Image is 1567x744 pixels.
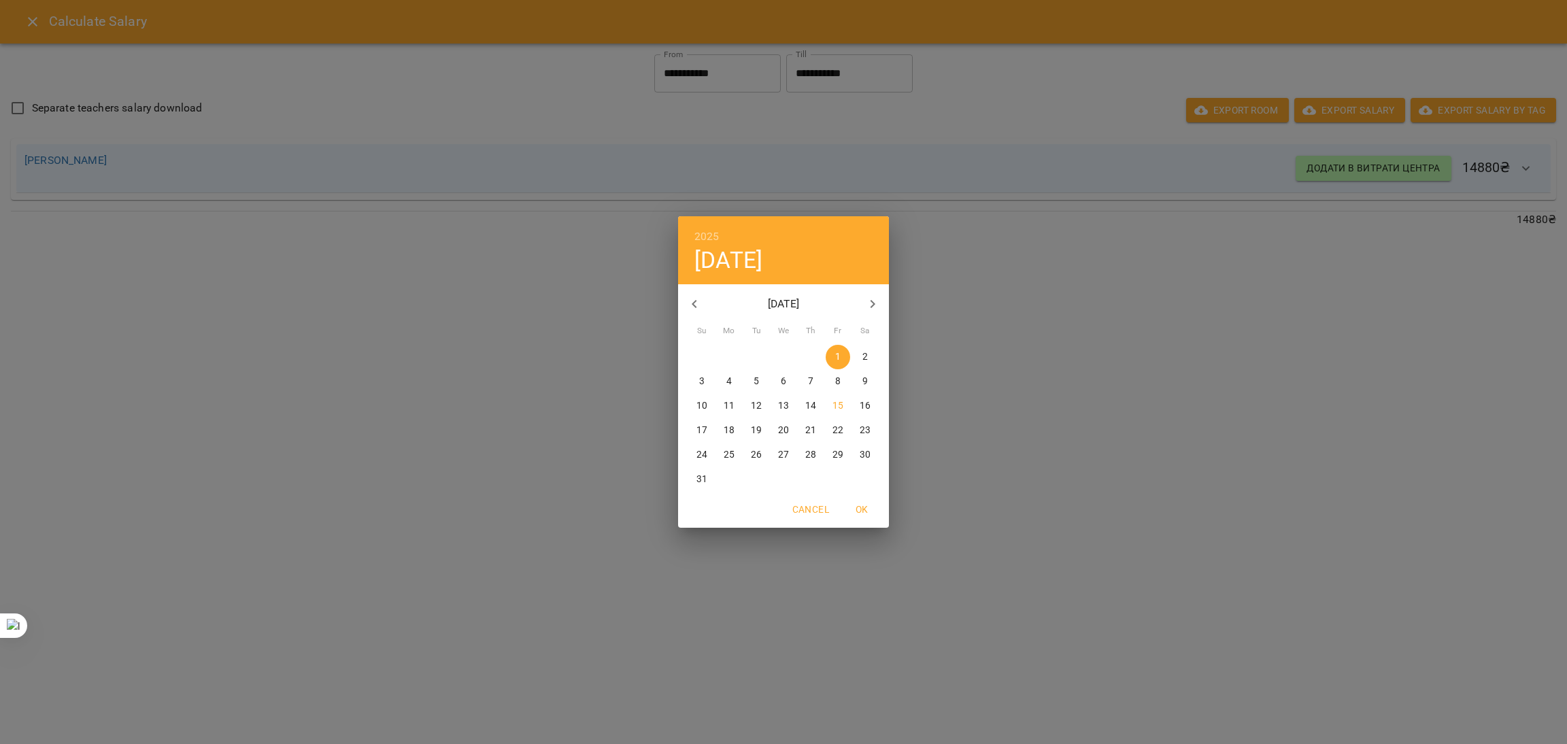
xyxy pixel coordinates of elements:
button: 25 [717,443,741,467]
button: 21 [798,418,823,443]
p: 27 [778,448,789,462]
button: 2025 [694,227,720,246]
p: 12 [751,399,762,413]
p: 21 [805,424,816,437]
p: 26 [751,448,762,462]
button: 10 [690,394,714,418]
button: OK [840,497,883,522]
p: 17 [696,424,707,437]
button: 3 [690,369,714,394]
p: 23 [860,424,871,437]
button: 11 [717,394,741,418]
span: Cancel [792,501,829,518]
button: 6 [771,369,796,394]
p: 18 [724,424,735,437]
span: OK [845,501,878,518]
button: 17 [690,418,714,443]
button: 22 [826,418,850,443]
p: 4 [726,375,732,388]
button: 8 [826,369,850,394]
p: 3 [699,375,705,388]
button: 30 [853,443,877,467]
button: [DATE] [694,246,762,274]
button: 28 [798,443,823,467]
p: 24 [696,448,707,462]
p: 25 [724,448,735,462]
button: 23 [853,418,877,443]
button: 5 [744,369,769,394]
p: 11 [724,399,735,413]
p: 29 [832,448,843,462]
button: Cancel [787,497,835,522]
button: 19 [744,418,769,443]
button: 12 [744,394,769,418]
p: 20 [778,424,789,437]
p: 31 [696,473,707,486]
button: 27 [771,443,796,467]
span: We [771,324,796,338]
button: 31 [690,467,714,492]
button: 4 [717,369,741,394]
span: Mo [717,324,741,338]
span: Fr [826,324,850,338]
p: 6 [781,375,786,388]
p: 28 [805,448,816,462]
p: 5 [754,375,759,388]
p: 7 [808,375,813,388]
p: 19 [751,424,762,437]
button: 2 [853,345,877,369]
span: Tu [744,324,769,338]
button: 15 [826,394,850,418]
p: 14 [805,399,816,413]
p: 10 [696,399,707,413]
button: 14 [798,394,823,418]
button: 16 [853,394,877,418]
button: 1 [826,345,850,369]
p: 2 [862,350,868,364]
p: 8 [835,375,841,388]
button: 29 [826,443,850,467]
button: 24 [690,443,714,467]
button: 7 [798,369,823,394]
p: 30 [860,448,871,462]
button: 13 [771,394,796,418]
p: 13 [778,399,789,413]
span: Su [690,324,714,338]
span: Sa [853,324,877,338]
p: 15 [832,399,843,413]
button: 18 [717,418,741,443]
p: 16 [860,399,871,413]
p: 22 [832,424,843,437]
span: Th [798,324,823,338]
p: 1 [835,350,841,364]
p: [DATE] [711,296,857,312]
p: 9 [862,375,868,388]
button: 20 [771,418,796,443]
button: 26 [744,443,769,467]
button: 9 [853,369,877,394]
